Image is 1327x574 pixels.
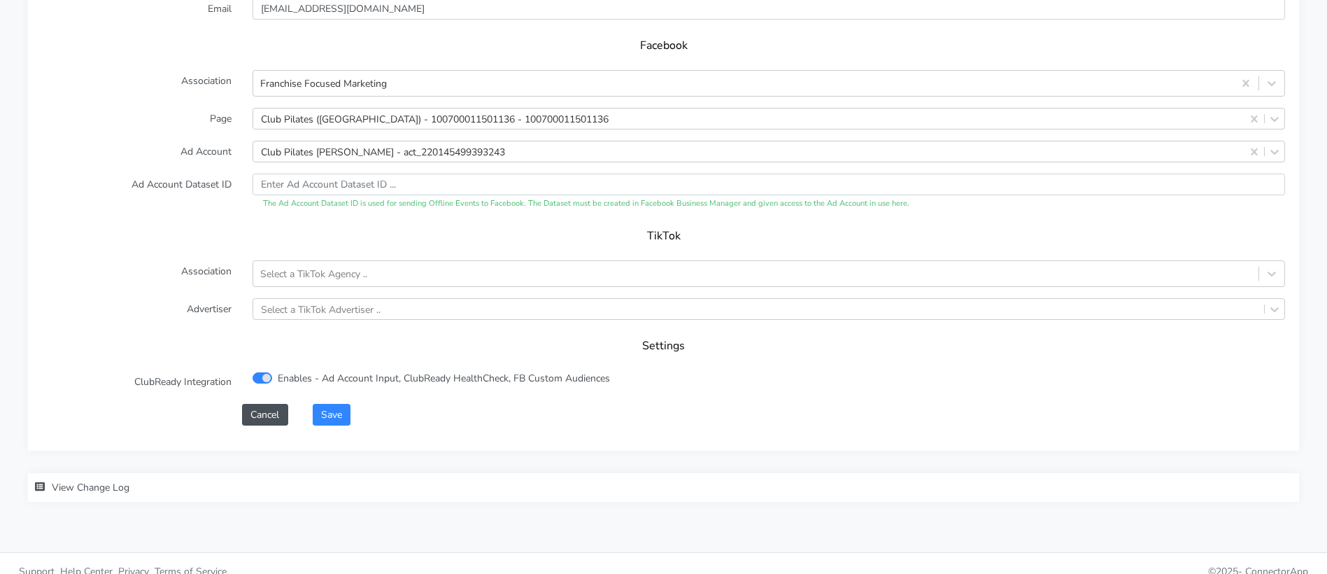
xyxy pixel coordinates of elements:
label: Ad Account Dataset ID [31,174,242,210]
div: The Ad Account Dataset ID is used for sending Offline Events to Facebook. The Dataset must be cre... [253,198,1285,210]
h5: TikTok [56,230,1271,243]
label: Page [31,108,242,129]
h5: Settings [56,339,1271,353]
label: Advertiser [31,298,242,320]
label: Enables - Ad Account Input, ClubReady HealthCheck, FB Custom Audiences [278,371,610,386]
button: Cancel [242,404,288,426]
div: Select a TikTok Agency .. [260,267,367,281]
span: View Change Log [52,481,129,494]
label: ClubReady Integration [31,371,242,393]
div: Club Pilates [PERSON_NAME] - act_220145499393243 [261,144,505,159]
label: Ad Account [31,141,242,162]
label: Association [31,260,242,287]
input: Enter Ad Account Dataset ID ... [253,174,1285,195]
h5: Facebook [56,39,1271,52]
button: Save [313,404,350,426]
div: Select a TikTok Advertiser .. [261,302,381,316]
div: Club Pilates ([GEOGRAPHIC_DATA]) - 100700011501136 - 100700011501136 [261,111,609,126]
div: Franchise Focused Marketing [260,76,387,91]
label: Association [31,70,242,97]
